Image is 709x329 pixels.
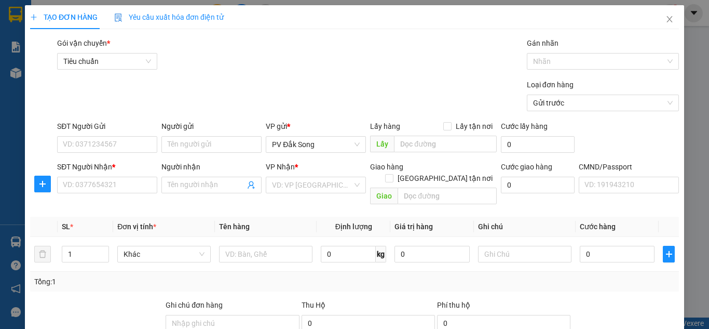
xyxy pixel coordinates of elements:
button: Close [655,5,684,34]
span: Thu Hộ [301,301,325,309]
span: Nơi gửi: [10,72,21,87]
span: plus [30,14,37,21]
button: plus [663,246,675,262]
label: Loại đơn hàng [527,81,574,89]
img: logo [10,23,24,49]
span: Lấy hàng [370,122,400,130]
div: Người nhận [161,161,262,173]
strong: BIÊN NHẬN GỬI HÀNG HOÁ [36,62,120,70]
div: VP gửi [266,121,366,132]
span: VP 214 [104,73,121,78]
span: plus [663,250,674,258]
span: Nơi nhận: [79,72,96,87]
label: Cước giao hàng [500,163,552,171]
span: 10:52:02 [DATE] [99,47,146,55]
span: Khác [124,246,204,262]
span: Tên hàng [219,222,250,231]
input: Dọc đường [394,136,496,152]
th: Ghi chú [474,217,576,237]
label: Ghi chú đơn hàng [166,301,223,309]
span: Cước hàng [580,222,616,231]
div: Người gửi [161,121,262,132]
span: kg [376,246,386,262]
span: Định lượng [335,222,372,231]
strong: CÔNG TY TNHH [GEOGRAPHIC_DATA] 214 QL13 - P.26 - Q.BÌNH THẠNH - TP HCM 1900888606 [27,17,84,56]
div: SĐT Người Nhận [57,161,157,173]
button: delete [34,246,51,262]
span: Yêu cầu xuất hóa đơn điện tử [114,13,224,21]
span: Tiêu chuẩn [63,54,151,69]
img: icon [114,14,122,22]
div: Tổng: 1 [34,276,275,287]
div: SĐT Người Gửi [57,121,157,132]
label: Gán nhãn [527,39,558,47]
input: 0 [394,246,469,262]
span: close [665,15,674,23]
span: Đơn vị tính [117,222,156,231]
span: VP Nhận [266,163,295,171]
input: VD: Bàn, Ghế [219,246,312,262]
span: Giao [370,188,398,204]
span: Giao hàng [370,163,403,171]
span: TẠO ĐƠN HÀNG [30,13,98,21]
span: SL [62,222,70,231]
span: plus [35,180,50,188]
span: PV Đắk Song [272,137,360,152]
span: DSG10250216 [100,39,146,47]
span: Giá trị hàng [394,222,433,231]
div: Phí thu hộ [437,299,570,315]
span: [GEOGRAPHIC_DATA] tận nơi [393,173,496,184]
span: Gửi trước [533,95,673,111]
span: Lấy [370,136,394,152]
input: Cước giao hàng [500,177,575,193]
span: Gói vận chuyển [57,39,110,47]
input: Dọc đường [398,188,496,204]
label: Cước lấy hàng [500,122,547,130]
input: Ghi Chú [478,246,571,262]
div: CMND/Passport [579,161,679,173]
span: PV Đắk Song [35,73,65,78]
input: Cước lấy hàng [500,136,575,153]
span: Lấy tận nơi [451,121,496,132]
span: user-add [247,181,255,189]
button: plus [34,176,51,192]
